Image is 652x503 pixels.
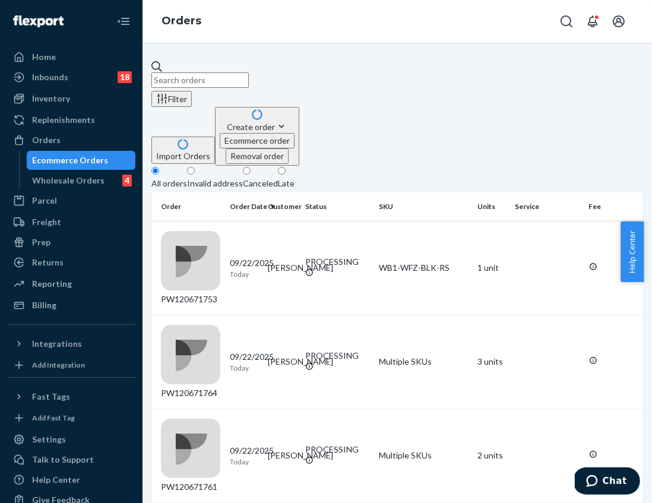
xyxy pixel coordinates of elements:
[243,178,278,189] div: Canceled
[32,114,95,126] div: Replenishments
[510,192,584,221] th: Service
[7,110,135,129] a: Replenishments
[32,51,56,63] div: Home
[7,253,135,272] a: Returns
[161,325,220,399] div: PW120671764
[32,474,80,486] div: Help Center
[32,195,57,207] div: Parcel
[7,358,135,372] a: Add Integration
[473,221,511,315] td: 1 unit
[225,192,262,221] th: Order Date
[300,192,374,221] th: Status
[7,470,135,489] a: Help Center
[230,151,284,161] span: Removal order
[379,262,468,274] div: WB1-WFZ-BLK-RS
[27,151,136,170] a: Ecommerce Orders
[575,467,640,497] iframe: Opens a widget where you can chat to one of our agents
[7,233,135,252] a: Prep
[151,72,249,88] input: Search orders
[33,154,109,166] div: Ecommerce Orders
[7,191,135,210] a: Parcel
[226,148,289,164] button: Removal order
[112,10,135,33] button: Close Navigation
[581,10,604,33] button: Open notifications
[33,175,105,186] div: Wholesale Orders
[305,256,369,268] div: PROCESSING
[230,445,258,467] div: 09/22/2025
[7,450,135,469] button: Talk to Support
[374,409,473,502] td: Multiple SKUs
[7,48,135,67] a: Home
[32,93,70,105] div: Inventory
[263,409,300,502] td: [PERSON_NAME]
[187,178,243,189] div: Invalid address
[151,178,187,189] div: All orders
[151,91,192,107] button: Filter
[7,274,135,293] a: Reporting
[7,68,135,87] a: Inbounds18
[230,257,258,279] div: 09/22/2025
[263,221,300,315] td: [PERSON_NAME]
[224,135,290,145] span: Ecommerce order
[7,387,135,406] button: Fast Tags
[32,134,61,146] div: Orders
[32,257,64,268] div: Returns
[7,411,135,425] a: Add Fast Tag
[473,409,511,502] td: 2 units
[7,334,135,353] button: Integrations
[7,213,135,232] a: Freight
[305,350,369,362] div: PROCESSING
[555,10,578,33] button: Open Search Box
[32,71,68,83] div: Inbounds
[621,222,644,282] button: Help Center
[220,121,295,133] div: Create order
[263,315,300,409] td: [PERSON_NAME]
[13,15,64,27] img: Flexport logo
[122,175,132,186] div: 4
[32,413,75,423] div: Add Fast Tag
[230,269,258,279] p: Today
[607,10,631,33] button: Open account menu
[32,299,56,311] div: Billing
[152,4,211,39] ol: breadcrumbs
[230,351,258,373] div: 09/22/2025
[473,315,511,409] td: 3 units
[161,419,220,493] div: PW120671761
[473,192,511,221] th: Units
[118,71,132,83] div: 18
[243,167,251,175] input: Canceled
[32,360,85,370] div: Add Integration
[161,231,220,305] div: PW120671753
[32,391,70,403] div: Fast Tags
[151,137,215,164] button: Import Orders
[7,430,135,449] a: Settings
[32,236,50,248] div: Prep
[32,338,82,350] div: Integrations
[32,278,72,290] div: Reporting
[187,167,195,175] input: Invalid address
[230,363,258,373] p: Today
[156,93,187,105] div: Filter
[584,192,643,221] th: Fee
[374,192,473,221] th: SKU
[278,167,286,175] input: Late
[151,192,225,221] th: Order
[27,171,136,190] a: Wholesale Orders4
[374,315,473,409] td: Multiple SKUs
[32,216,61,228] div: Freight
[7,89,135,108] a: Inventory
[305,444,369,455] div: PROCESSING
[7,131,135,150] a: Orders
[7,296,135,315] a: Billing
[151,167,159,175] input: All orders
[162,14,201,27] a: Orders
[278,178,295,189] div: Late
[268,201,296,211] div: Customer
[32,434,66,445] div: Settings
[32,454,94,466] div: Talk to Support
[215,107,299,166] button: Create orderEcommerce orderRemoval order
[230,457,258,467] p: Today
[220,133,295,148] button: Ecommerce order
